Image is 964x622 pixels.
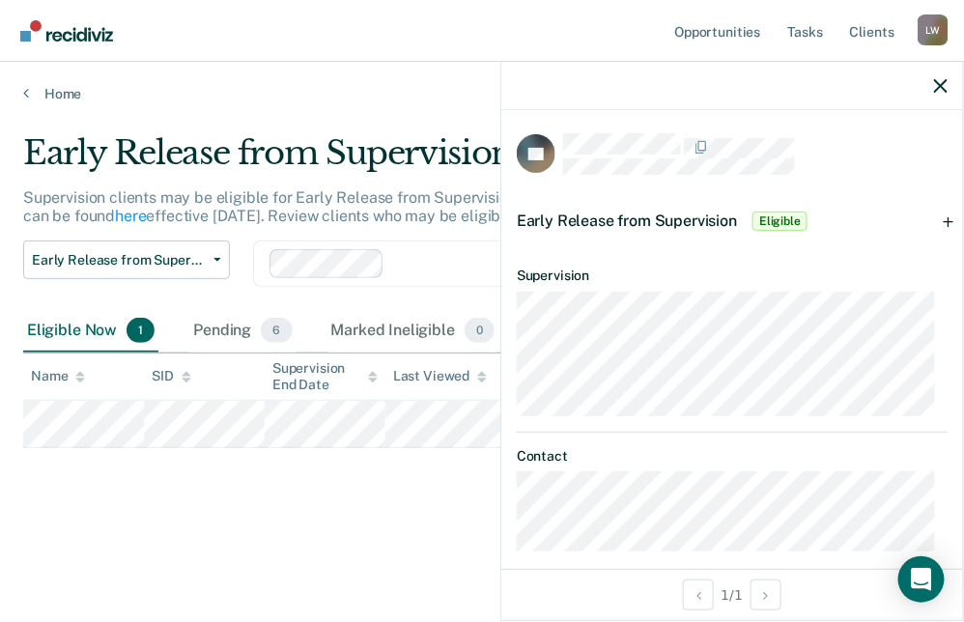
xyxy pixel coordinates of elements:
[517,268,948,284] dt: Supervision
[31,368,85,384] div: Name
[272,360,378,393] div: Supervision End Date
[683,580,714,610] button: Previous Opportunity
[751,580,781,610] button: Next Opportunity
[152,368,191,384] div: SID
[918,14,949,45] button: Profile dropdown button
[32,252,206,269] span: Early Release from Supervision
[23,310,158,353] div: Eligible Now
[918,14,949,45] div: L W
[127,318,155,343] span: 1
[898,556,945,603] div: Open Intercom Messenger
[517,448,948,465] dt: Contact
[23,133,891,188] div: Early Release from Supervision
[393,368,487,384] div: Last Viewed
[327,310,499,353] div: Marked Ineligible
[20,20,113,42] img: Recidiviz
[115,207,146,225] a: here
[517,212,737,230] span: Early Release from Supervision
[752,212,808,231] span: Eligible
[465,318,495,343] span: 0
[23,188,875,225] p: Supervision clients may be eligible for Early Release from Supervision if they meet certain crite...
[501,569,963,620] div: 1 / 1
[261,318,292,343] span: 6
[23,85,941,102] a: Home
[501,190,963,252] div: Early Release from SupervisionEligible
[189,310,296,353] div: Pending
